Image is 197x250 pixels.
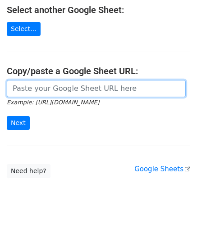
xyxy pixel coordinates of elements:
[7,22,41,36] a: Select...
[7,164,50,178] a: Need help?
[7,99,99,106] small: Example: [URL][DOMAIN_NAME]
[7,116,30,130] input: Next
[152,207,197,250] iframe: Chat Widget
[7,4,190,15] h4: Select another Google Sheet:
[7,66,190,76] h4: Copy/paste a Google Sheet URL:
[7,80,186,97] input: Paste your Google Sheet URL here
[134,165,190,173] a: Google Sheets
